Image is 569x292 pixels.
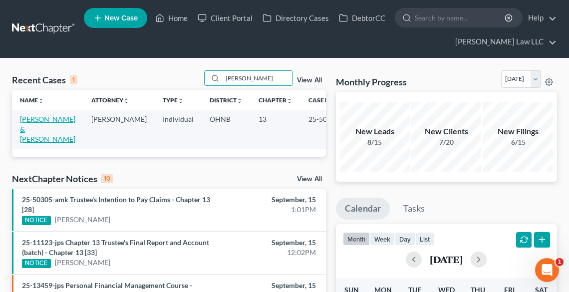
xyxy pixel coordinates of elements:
[395,232,415,246] button: day
[20,115,75,143] a: [PERSON_NAME] & [PERSON_NAME]
[297,176,322,183] a: View All
[12,173,113,185] div: NextChapter Notices
[22,195,210,214] a: 25-50305-amk Trustee's Intention to Pay Claims - Chapter 13 [28]
[297,77,322,84] a: View All
[225,205,316,215] div: 1:01PM
[22,216,51,225] div: NOTICE
[343,232,370,246] button: month
[91,96,129,104] a: Attorneyunfold_more
[258,9,334,27] a: Directory Cases
[210,96,243,104] a: Districtunfold_more
[104,14,138,22] span: New Case
[430,254,463,265] h2: [DATE]
[483,137,553,147] div: 6/15
[370,232,395,246] button: week
[483,126,553,137] div: New Filings
[334,9,390,27] a: DebtorCC
[251,110,300,148] td: 13
[123,98,129,104] i: unfold_more
[340,126,410,137] div: New Leads
[415,232,434,246] button: list
[450,33,557,51] a: [PERSON_NAME] Law LLC
[259,96,292,104] a: Chapterunfold_more
[55,215,110,225] a: [PERSON_NAME]
[225,238,316,248] div: September, 15
[70,75,77,84] div: 1
[193,9,258,27] a: Client Portal
[340,137,410,147] div: 8/15
[155,110,202,148] td: Individual
[22,259,51,268] div: NOTICE
[411,126,481,137] div: New Clients
[308,96,340,104] a: Case Nounfold_more
[300,110,348,148] td: 25-50986
[556,258,564,266] span: 1
[225,195,316,205] div: September, 15
[523,9,557,27] a: Help
[12,74,77,86] div: Recent Cases
[202,110,251,148] td: OHNB
[22,238,209,257] a: 25-11123-jps Chapter 13 Trustee's Final Report and Account (batch) - Chapter 13 [33]
[336,198,390,220] a: Calendar
[163,96,184,104] a: Typeunfold_more
[286,98,292,104] i: unfold_more
[55,258,110,268] a: [PERSON_NAME]
[150,9,193,27] a: Home
[535,258,559,282] iframe: Intercom live chat
[237,98,243,104] i: unfold_more
[225,248,316,258] div: 12:02PM
[223,71,292,85] input: Search by name...
[394,198,434,220] a: Tasks
[415,8,506,27] input: Search by name...
[225,281,316,291] div: September, 15
[336,76,407,88] h3: Monthly Progress
[20,96,44,104] a: Nameunfold_more
[178,98,184,104] i: unfold_more
[101,174,113,183] div: 10
[38,98,44,104] i: unfold_more
[411,137,481,147] div: 7/20
[83,110,155,148] td: [PERSON_NAME]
